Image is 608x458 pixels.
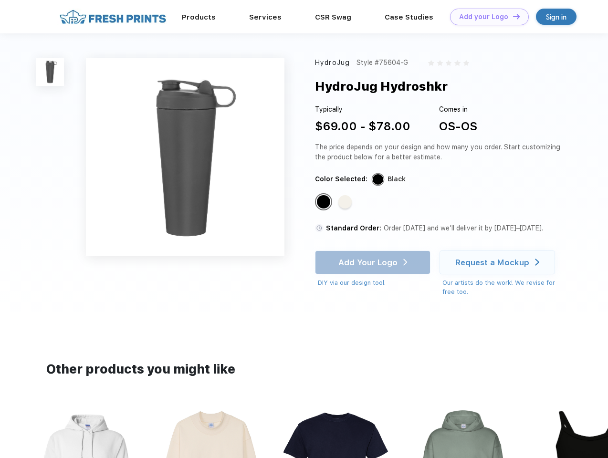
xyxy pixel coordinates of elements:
img: gray_star.svg [454,60,460,66]
img: func=resize&h=100 [36,58,64,86]
div: Bone [338,195,352,208]
div: Other products you might like [46,360,561,379]
img: gray_star.svg [463,60,469,66]
div: HydroJug [315,58,350,68]
img: gray_star.svg [428,60,434,66]
div: $69.00 - $78.00 [315,118,410,135]
img: standard order [315,224,324,232]
div: Color Selected: [315,174,367,184]
div: Style #75604-G [356,58,408,68]
img: white arrow [535,259,539,266]
img: DT [513,14,520,19]
div: Request a Mockup [455,258,529,267]
div: Black [317,195,330,208]
div: The price depends on your design and how many you order. Start customizing the product below for ... [315,142,564,162]
img: gray_star.svg [437,60,443,66]
div: DIY via our design tool. [318,278,430,288]
img: func=resize&h=640 [86,58,284,256]
div: Comes in [439,104,477,114]
span: Standard Order: [326,224,381,232]
a: Products [182,13,216,21]
a: Sign in [536,9,577,25]
div: Black [388,174,406,184]
img: gray_star.svg [446,60,451,66]
div: Typically [315,104,410,114]
div: HydroJug Hydroshkr [315,77,448,95]
div: Our artists do the work! We revise for free too. [442,278,564,297]
span: Order [DATE] and we’ll deliver it by [DATE]–[DATE]. [384,224,543,232]
img: fo%20logo%202.webp [57,9,169,25]
div: Sign in [546,11,566,22]
div: OS-OS [439,118,477,135]
div: Add your Logo [459,13,508,21]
